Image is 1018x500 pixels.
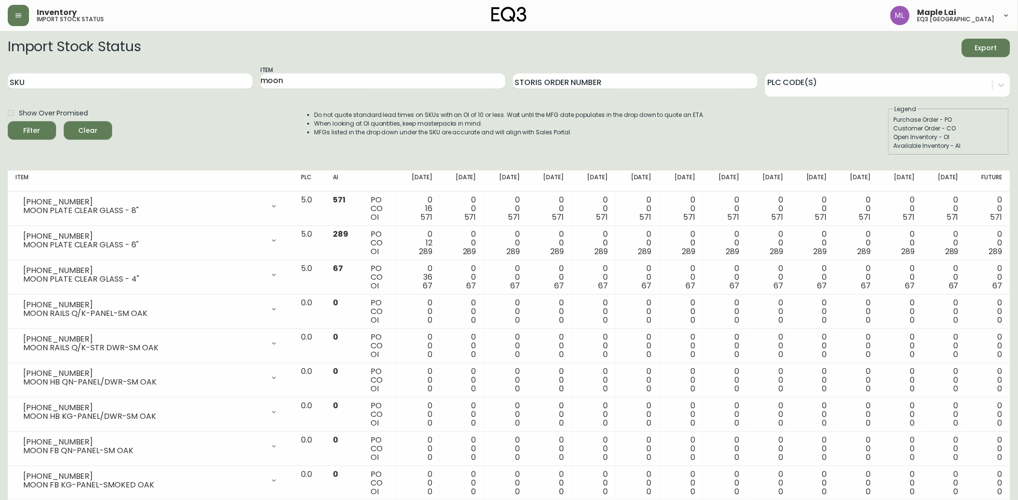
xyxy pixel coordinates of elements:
div: 0 0 [887,299,915,325]
span: 0 [333,434,339,445]
span: 289 [726,246,739,257]
div: 0 0 [843,333,871,359]
span: 0 [954,417,959,429]
button: Filter [8,121,56,140]
span: Show Over Promised [19,108,88,118]
div: PO CO [371,196,388,222]
div: 0 0 [536,230,564,256]
li: Do not quote standard lead times on SKUs with an OI of 10 or less. Wait until the MFG date popula... [315,111,705,119]
span: 289 [989,246,1003,257]
div: 0 0 [887,230,915,256]
div: 0 0 [843,230,871,256]
div: 0 0 [536,196,564,222]
div: 0 0 [755,230,783,256]
span: 67 [467,280,476,291]
div: 0 0 [711,333,740,359]
div: MOON HB KG-PANEL/DWR-SM OAK [23,412,264,421]
div: 0 0 [974,367,1003,393]
span: 67 [730,280,739,291]
div: MOON FB QN-PANEL-SM OAK [23,446,264,455]
th: [DATE] [396,171,440,192]
span: 0 [778,383,783,394]
div: [PHONE_NUMBER]MOON PLATE CLEAR GLASS - 6" [15,230,286,251]
td: 0.0 [293,329,326,363]
span: 289 [463,246,476,257]
div: 0 0 [404,401,432,428]
th: Future [966,171,1010,192]
div: 0 0 [404,333,432,359]
div: MOON PLATE CLEAR GLASS - 8" [23,206,264,215]
span: 0 [428,314,432,326]
span: 289 [858,246,871,257]
div: [PHONE_NUMBER] [23,266,264,275]
div: 0 0 [536,299,564,325]
span: 0 [866,349,871,360]
div: 0 0 [536,367,564,393]
span: 289 [902,246,915,257]
th: [DATE] [484,171,528,192]
span: 0 [822,349,827,360]
th: [DATE] [528,171,572,192]
div: 0 0 [930,367,959,393]
div: 0 0 [492,264,520,290]
span: 0 [647,417,652,429]
div: MOON RAILS Q/K-STR DWR-SM OAK [23,343,264,352]
div: 0 0 [448,264,476,290]
span: 571 [420,212,432,223]
div: 0 0 [448,367,476,393]
span: 0 [472,383,476,394]
div: 0 0 [799,196,827,222]
div: 0 0 [667,230,696,256]
span: 571 [727,212,739,223]
span: 0 [428,349,432,360]
span: 571 [684,212,696,223]
span: 571 [946,212,959,223]
span: 289 [638,246,652,257]
span: Clear [72,125,104,137]
span: 0 [559,314,564,326]
div: 0 0 [579,401,608,428]
span: 0 [910,383,915,394]
div: [PHONE_NUMBER] [23,198,264,206]
td: 0.0 [293,363,326,398]
span: 67 [993,280,1003,291]
div: [PHONE_NUMBER]MOON HB QN-PANEL/DWR-SM OAK [15,367,286,388]
div: 0 0 [711,230,740,256]
span: OI [371,349,379,360]
th: [DATE] [791,171,835,192]
div: 0 0 [404,299,432,325]
th: AI [326,171,363,192]
div: 0 0 [667,401,696,428]
span: 0 [472,314,476,326]
div: 0 0 [536,264,564,290]
div: 0 0 [667,436,696,462]
div: 0 0 [667,367,696,393]
div: 0 0 [448,196,476,222]
span: 67 [949,280,959,291]
span: 0 [333,297,339,308]
div: [PHONE_NUMBER]MOON FB KG-PANEL-SMOKED OAK [15,470,286,491]
span: 571 [859,212,871,223]
div: 0 0 [930,264,959,290]
h5: import stock status [37,16,104,22]
span: 67 [423,280,432,291]
span: 571 [903,212,915,223]
div: Open Inventory - OI [894,133,1004,142]
span: 571 [815,212,827,223]
div: 0 0 [448,299,476,325]
span: 0 [647,383,652,394]
div: 0 0 [974,401,1003,428]
div: 0 0 [887,333,915,359]
div: MOON RAILS Q/K-PANEL-SM OAK [23,309,264,318]
div: 0 0 [887,367,915,393]
span: 0 [516,383,520,394]
span: 0 [559,349,564,360]
div: 0 0 [930,401,959,428]
div: 0 0 [711,367,740,393]
img: 61e28cffcf8cc9f4e300d877dd684943 [890,6,910,25]
span: 571 [464,212,476,223]
span: 0 [603,417,608,429]
div: 0 0 [930,299,959,325]
div: 0 0 [448,333,476,359]
div: Purchase Order - PO [894,115,1004,124]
